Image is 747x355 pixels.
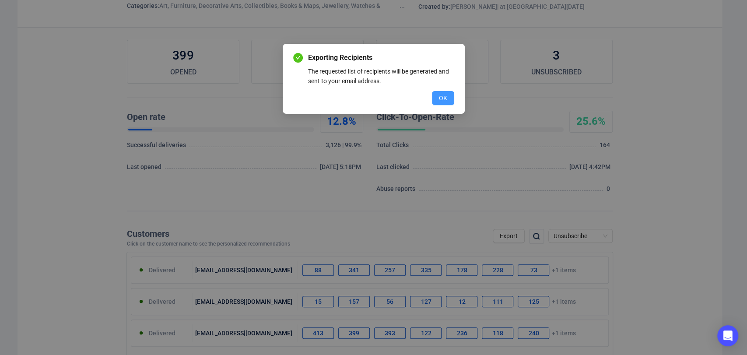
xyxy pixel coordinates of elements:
span: OK [439,93,447,103]
span: Exporting Recipients [308,53,454,63]
button: OK [432,91,454,105]
div: The requested list of recipients will be generated and sent to your email address. [308,67,454,86]
div: Open Intercom Messenger [717,325,738,346]
span: check-circle [293,53,303,63]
